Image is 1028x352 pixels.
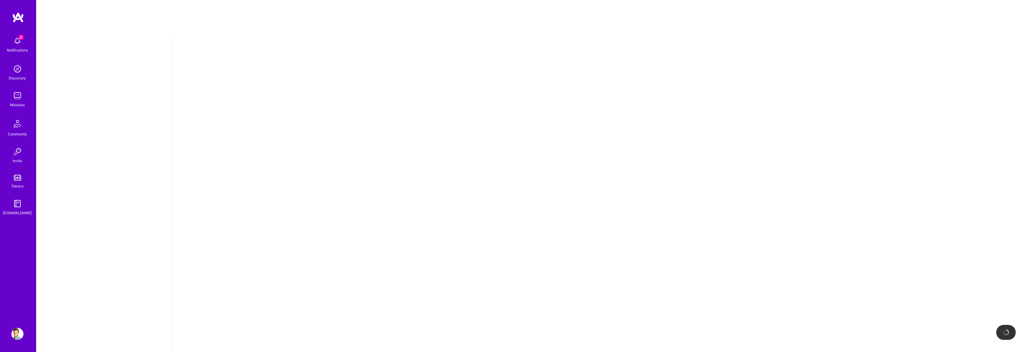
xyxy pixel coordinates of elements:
div: Missions [10,102,25,108]
img: User Avatar [11,328,23,340]
div: Invite [13,158,22,164]
img: tokens [14,175,21,181]
div: [DOMAIN_NAME] [3,210,32,216]
img: teamwork [11,90,23,102]
img: logo [12,12,24,23]
div: Notifications [7,47,28,53]
img: Community [10,116,25,131]
div: Tokens [11,183,24,189]
div: Community [8,131,27,137]
a: User Avatar [10,328,25,340]
img: discovery [11,63,23,75]
img: bell [11,35,23,47]
img: Invite [11,146,23,158]
span: 4 [19,35,23,40]
img: loading [1003,329,1009,335]
img: guide book [11,198,23,210]
div: Discovery [9,75,26,81]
